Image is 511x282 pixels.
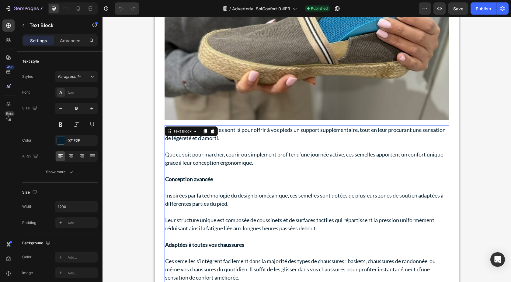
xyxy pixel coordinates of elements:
[58,74,81,79] span: Paragraph 1*
[6,65,15,70] div: 450
[448,2,468,15] button: Save
[5,111,15,116] div: Beta
[22,138,32,143] div: Color
[63,199,346,215] p: Leur structure unique est composée de coussinets et de surfaces tactiles qui répartissent la pres...
[40,5,43,12] p: 7
[30,37,47,44] p: Settings
[476,5,491,12] div: Publish
[68,90,96,95] div: Lato
[229,5,231,12] span: /
[22,220,36,225] div: Padding
[22,167,98,177] button: Show more
[103,17,511,282] iframe: Design area
[115,2,139,15] div: Undo/Redo
[22,59,39,64] div: Text style
[22,188,38,197] div: Size
[70,112,90,117] div: Text Block
[22,204,32,209] div: Width
[453,6,463,11] span: Save
[55,201,97,212] input: Auto
[22,270,33,276] div: Image
[471,2,496,15] button: Publish
[232,5,290,12] span: Advertorial SolConfort 0 #FR
[30,22,81,29] p: Text Block
[22,104,38,112] div: Size
[490,252,505,267] div: Open Intercom Messenger
[22,152,39,160] div: Align
[60,37,81,44] p: Advanced
[22,239,52,247] div: Background
[55,71,98,82] button: Paragraph 1*
[311,6,328,11] span: Published
[63,159,110,165] strong: Conception avancée
[63,240,346,265] p: Ces semelles s’intègrent facilement dans la majorité des types de chaussures : baskets, chaussure...
[63,224,142,231] strong: Adaptées à toutes vos chaussures
[22,254,32,260] div: Color
[22,74,33,79] div: Styles
[22,90,30,95] div: Font
[68,270,96,276] div: Add...
[63,133,346,150] p: Que ce soit pour marcher, courir ou simplement profiter d’une journée active, ces semelles apport...
[63,174,346,191] p: Inspirées par la technologie du design biomécanique, ces semelles sont dotées de plusieurs zones ...
[68,220,96,226] div: Add...
[68,255,96,260] div: Add...
[63,109,346,125] p: Nos semelles innovantes sont là pour offrir à vos pieds un support supplémentaire, tout en leur p...
[2,2,45,15] button: 7
[46,169,74,175] div: Show more
[68,138,96,143] div: 071F2F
